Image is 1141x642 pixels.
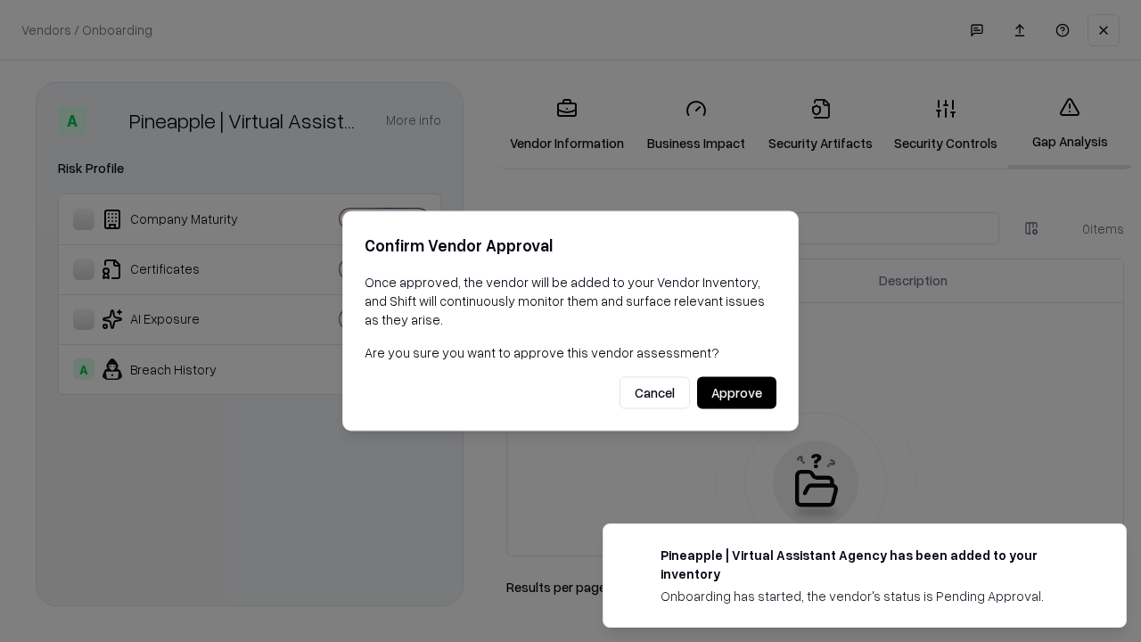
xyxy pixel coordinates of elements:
h2: Confirm Vendor Approval [365,233,776,259]
p: Are you sure you want to approve this vendor assessment? [365,343,776,362]
button: Approve [697,377,776,409]
div: Onboarding has started, the vendor's status is Pending Approval. [661,587,1083,605]
p: Once approved, the vendor will be added to your Vendor Inventory, and Shift will continuously mon... [365,273,776,329]
div: Pineapple | Virtual Assistant Agency has been added to your inventory [661,546,1083,583]
button: Cancel [620,377,690,409]
img: trypineapple.com [625,546,646,567]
